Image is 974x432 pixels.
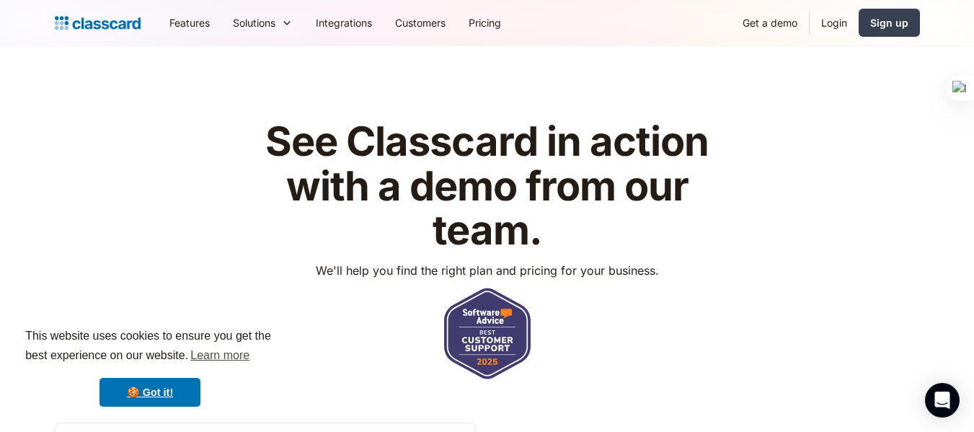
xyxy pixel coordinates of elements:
div: Solutions [233,15,275,30]
a: Customers [384,6,457,39]
a: Pricing [457,6,513,39]
a: Sign up [859,9,920,37]
div: Open Intercom Messenger [925,383,960,418]
div: Solutions [221,6,304,39]
div: cookieconsent [12,314,288,420]
div: Sign up [870,15,908,30]
p: We'll help you find the right plan and pricing for your business. [316,262,659,279]
a: Features [158,6,221,39]
a: Integrations [304,6,384,39]
a: Logo [55,13,141,33]
a: Login [810,6,859,39]
strong: See Classcard in action with a demo from our team. [265,117,709,255]
a: learn more about cookies [188,345,252,366]
a: Get a demo [731,6,809,39]
a: dismiss cookie message [99,378,200,407]
span: This website uses cookies to ensure you get the best experience on our website. [25,327,275,366]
